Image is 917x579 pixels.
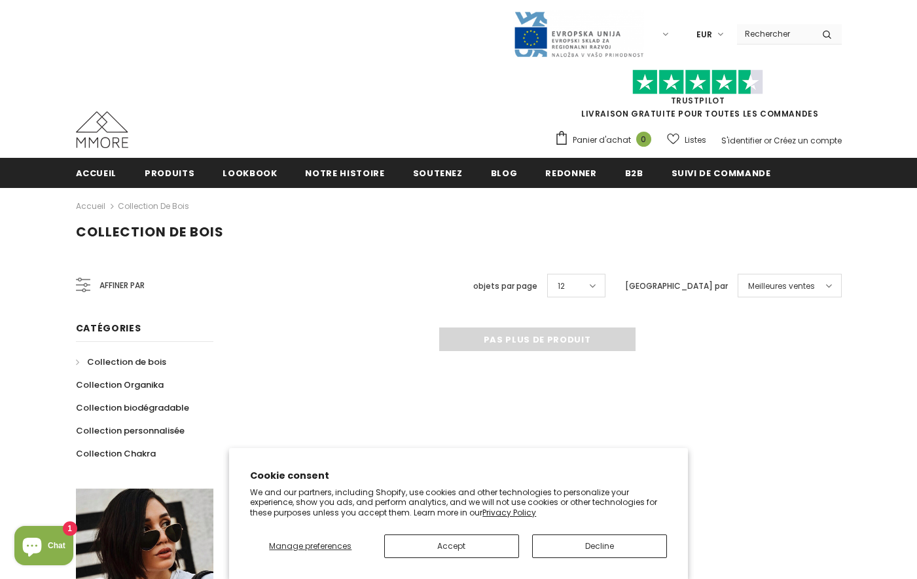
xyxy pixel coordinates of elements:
[413,158,463,187] a: soutenez
[76,424,185,437] span: Collection personnalisée
[223,167,277,179] span: Lookbook
[491,158,518,187] a: Blog
[667,128,706,151] a: Listes
[87,356,166,368] span: Collection de bois
[413,167,463,179] span: soutenez
[721,135,762,146] a: S'identifier
[250,534,370,558] button: Manage preferences
[76,111,128,148] img: Cas MMORE
[76,322,141,335] span: Catégories
[76,396,189,419] a: Collection biodégradable
[76,373,164,396] a: Collection Organika
[696,28,712,41] span: EUR
[764,135,772,146] span: or
[513,10,644,58] img: Javni Razpis
[672,158,771,187] a: Suivi de commande
[76,402,189,414] span: Collection biodégradable
[269,540,351,551] span: Manage preferences
[145,158,194,187] a: Produits
[774,135,842,146] a: Créez un compte
[491,167,518,179] span: Blog
[532,534,667,558] button: Decline
[748,280,815,293] span: Meilleures ventes
[305,158,384,187] a: Notre histoire
[223,158,277,187] a: Lookbook
[625,158,643,187] a: B2B
[545,167,596,179] span: Redonner
[737,24,812,43] input: Search Site
[384,534,519,558] button: Accept
[118,200,189,212] a: Collection de bois
[636,132,651,147] span: 0
[554,130,658,150] a: Panier d'achat 0
[10,526,77,569] inbox-online-store-chat: Shopify online store chat
[632,69,763,95] img: Faites confiance aux étoiles pilotes
[558,280,565,293] span: 12
[625,167,643,179] span: B2B
[76,167,117,179] span: Accueil
[554,75,842,119] span: LIVRAISON GRATUITE POUR TOUTES LES COMMANDES
[145,167,194,179] span: Produits
[305,167,384,179] span: Notre histoire
[99,278,145,293] span: Affiner par
[625,280,728,293] label: [GEOGRAPHIC_DATA] par
[685,134,706,147] span: Listes
[671,95,725,106] a: TrustPilot
[76,379,164,391] span: Collection Organika
[672,167,771,179] span: Suivi de commande
[250,487,667,518] p: We and our partners, including Shopify, use cookies and other technologies to personalize your ex...
[250,469,667,483] h2: Cookie consent
[76,158,117,187] a: Accueil
[76,442,156,465] a: Collection Chakra
[473,280,537,293] label: objets par page
[513,28,644,39] a: Javni Razpis
[76,350,166,373] a: Collection de bois
[76,198,105,214] a: Accueil
[76,419,185,442] a: Collection personnalisée
[76,447,156,460] span: Collection Chakra
[545,158,596,187] a: Redonner
[482,507,536,518] a: Privacy Policy
[573,134,631,147] span: Panier d'achat
[76,223,224,241] span: Collection de bois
